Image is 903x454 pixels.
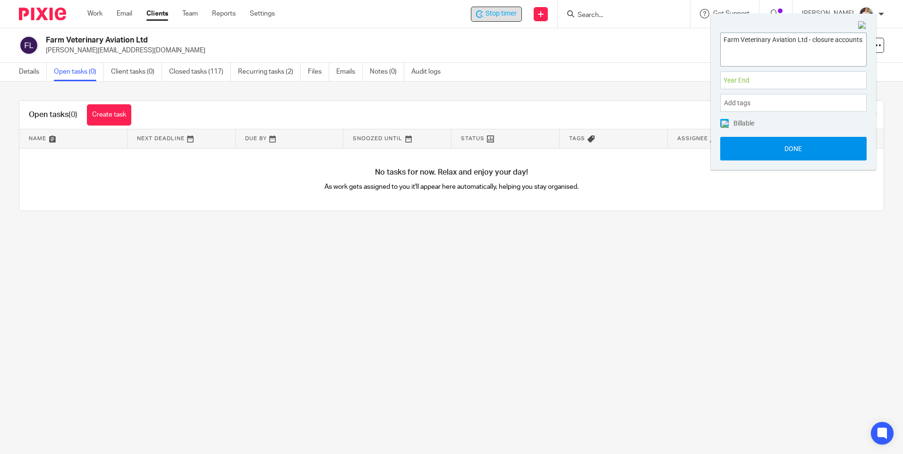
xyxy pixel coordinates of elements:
[87,104,131,126] a: Create task
[19,8,66,20] img: Pixie
[87,9,102,18] a: Work
[859,7,874,22] img: Kayleigh%20Henson.jpeg
[336,63,363,81] a: Emails
[721,33,866,64] textarea: Farm Veterinary Aviation Ltd - closure accounts
[46,35,613,45] h2: Farm Veterinary Aviation Ltd
[29,110,77,120] h1: Open tasks
[46,46,756,55] p: [PERSON_NAME][EMAIL_ADDRESS][DOMAIN_NAME]
[411,63,448,81] a: Audit logs
[858,21,867,30] img: Close
[169,63,231,81] a: Closed tasks (117)
[308,63,329,81] a: Files
[353,136,402,141] span: Snoozed Until
[733,120,754,126] span: Billable
[461,136,485,141] span: Status
[236,182,668,192] p: As work gets assigned to you it'll appear here automatically, helping you stay organised.
[146,9,168,18] a: Clients
[569,136,585,141] span: Tags
[486,9,517,19] span: Stop timer
[117,9,132,18] a: Email
[19,63,47,81] a: Details
[370,63,404,81] a: Notes (0)
[54,63,104,81] a: Open tasks (0)
[724,96,755,110] span: Add tags
[19,35,39,55] img: svg%3E
[721,120,729,128] img: checked.png
[471,7,522,22] div: Farm Veterinary Aviation Ltd
[111,63,162,81] a: Client tasks (0)
[182,9,198,18] a: Team
[250,9,275,18] a: Settings
[238,63,301,81] a: Recurring tasks (2)
[724,76,843,85] span: Year End
[577,11,662,20] input: Search
[720,137,867,160] button: Done
[68,111,77,118] span: (0)
[802,9,854,18] p: [PERSON_NAME]
[212,9,236,18] a: Reports
[713,10,750,17] span: Get Support
[19,168,884,177] h4: No tasks for now. Relax and enjoy your day!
